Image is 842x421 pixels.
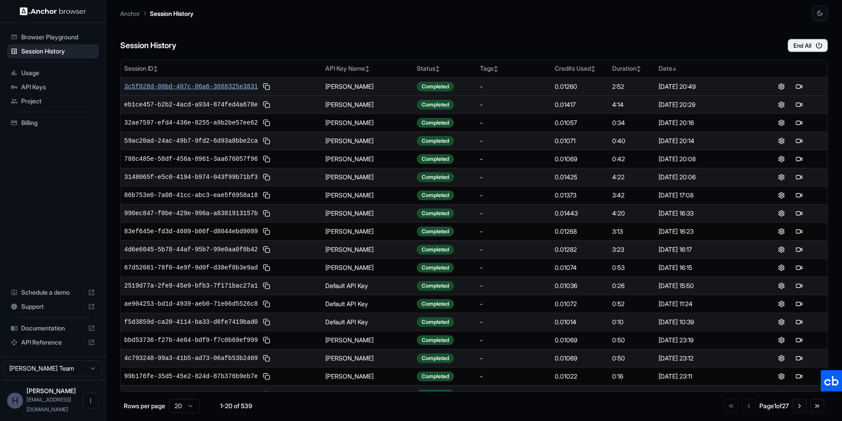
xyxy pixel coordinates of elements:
[417,390,454,399] div: Completed
[659,173,749,182] div: [DATE] 20:06
[417,118,454,128] div: Completed
[417,335,454,345] div: Completed
[555,64,605,73] div: Credits Used
[480,100,548,109] div: -
[21,97,95,106] span: Project
[480,173,548,182] div: -
[27,387,76,394] span: Hung Hoang
[480,263,548,272] div: -
[612,64,652,73] div: Duration
[7,30,99,44] div: Browser Playground
[612,227,652,236] div: 3:13
[612,100,652,109] div: 4:14
[555,137,605,145] div: 0.01071
[322,168,414,186] td: [PERSON_NAME]
[417,190,454,200] div: Completed
[555,227,605,236] div: 0.01268
[612,245,652,254] div: 3:23
[83,393,99,409] button: Open menu
[480,372,548,381] div: -
[417,82,454,91] div: Completed
[322,331,414,349] td: [PERSON_NAME]
[124,155,258,163] span: 788c485e-58df-456a-8961-3aa676057f96
[124,402,165,410] p: Rows per page
[555,118,605,127] div: 0.01057
[7,44,99,58] div: Session History
[659,191,749,200] div: [DATE] 17:08
[659,137,749,145] div: [DATE] 20:14
[124,100,258,109] span: eb1ce457-b2b2-4acd-a934-874fed4a678e
[659,209,749,218] div: [DATE] 16:33
[759,402,789,410] div: Page 1 of 27
[788,39,828,52] button: End All
[612,390,652,399] div: 0:57
[612,372,652,381] div: 0:16
[612,191,652,200] div: 3:42
[659,318,749,326] div: [DATE] 10:39
[120,9,140,18] p: Anchor
[659,245,749,254] div: [DATE] 16:17
[124,245,258,254] span: 4d6e6045-5b78-44af-95b7-99e0aa0f8b42
[480,354,548,363] div: -
[555,173,605,182] div: 0.01425
[124,318,258,326] span: f5d3859d-ca20-4114-ba33-d6fe7419bad0
[7,66,99,80] div: Usage
[612,318,652,326] div: 0:10
[555,318,605,326] div: 0.01014
[7,335,99,349] div: API Reference
[480,318,548,326] div: -
[124,173,258,182] span: 3148065f-e5c0-4194-b974-043f99b71bf3
[124,263,258,272] span: 67d52081-78f0-4e9f-9d0f-d38ef8b3e9ad
[7,94,99,108] div: Project
[21,47,95,56] span: Session History
[659,155,749,163] div: [DATE] 20:08
[21,302,84,311] span: Support
[20,7,86,15] img: Anchor Logo
[322,349,414,367] td: [PERSON_NAME]
[636,65,641,72] span: ↕
[417,136,454,146] div: Completed
[480,209,548,218] div: -
[494,65,498,72] span: ↕
[322,313,414,331] td: Default API Key
[7,285,99,300] div: Schedule a demo
[555,155,605,163] div: 0.01069
[612,354,652,363] div: 0:50
[480,155,548,163] div: -
[21,33,95,42] span: Browser Playground
[322,385,414,403] td: [PERSON_NAME]
[480,245,548,254] div: -
[480,118,548,127] div: -
[124,209,258,218] span: 990ec847-f0be-429e-996a-a8381913157b
[322,367,414,385] td: [PERSON_NAME]
[365,65,370,72] span: ↕
[480,300,548,308] div: -
[555,82,605,91] div: 0.01260
[659,263,749,272] div: [DATE] 16:15
[124,336,258,345] span: bbd53736-f27b-4e84-bdf9-f7c0b69ef999
[612,82,652,91] div: 2:52
[124,82,258,91] span: 3c5f028d-00bd-407c-86a6-3868325e3831
[124,390,258,399] span: 7859ee1e-1941-47d4-a487-e4a898e69d8f
[322,114,414,132] td: [PERSON_NAME]
[124,64,318,73] div: Session ID
[417,172,454,182] div: Completed
[480,82,548,91] div: -
[322,95,414,114] td: [PERSON_NAME]
[555,100,605,109] div: 0.01417
[21,324,84,333] span: Documentation
[591,65,595,72] span: ↕
[659,82,749,91] div: [DATE] 20:49
[124,300,258,308] span: ae904253-bd1d-4939-aeb0-71e06d5526c8
[417,317,454,327] div: Completed
[322,204,414,222] td: [PERSON_NAME]
[612,137,652,145] div: 0:40
[480,390,548,399] div: -
[21,288,84,297] span: Schedule a demo
[480,281,548,290] div: -
[7,116,99,130] div: Billing
[124,191,258,200] span: 86b753e0-7a08-41cc-abc3-eae5f6958a18
[417,372,454,381] div: Completed
[7,80,99,94] div: API Keys
[7,300,99,314] div: Support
